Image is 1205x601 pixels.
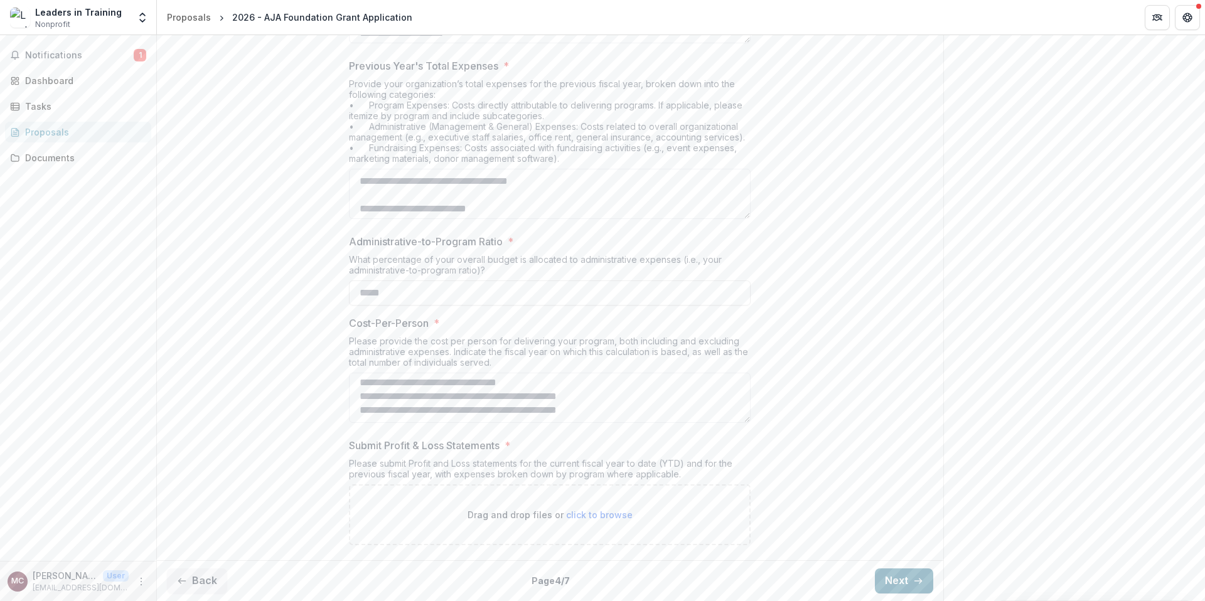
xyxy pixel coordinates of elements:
[134,574,149,589] button: More
[25,151,141,164] div: Documents
[134,5,151,30] button: Open entity switcher
[25,50,134,61] span: Notifications
[162,8,216,26] a: Proposals
[349,78,751,169] div: Provide your organization’s total expenses for the previous fiscal year, broken down into the fol...
[1175,5,1200,30] button: Get Help
[5,70,151,91] a: Dashboard
[11,577,24,585] div: Martha Castillo
[103,570,129,582] p: User
[25,74,141,87] div: Dashboard
[349,58,498,73] p: Previous Year's Total Expenses
[5,147,151,168] a: Documents
[162,8,417,26] nav: breadcrumb
[167,11,211,24] div: Proposals
[5,122,151,142] a: Proposals
[349,438,500,453] p: Submit Profit & Loss Statements
[134,49,146,61] span: 1
[566,509,633,520] span: click to browse
[33,582,129,593] p: [EMAIL_ADDRESS][DOMAIN_NAME]
[349,336,751,373] div: Please provide the cost per person for delivering your program, both including and excluding admi...
[35,19,70,30] span: Nonprofit
[232,11,412,24] div: 2026 - AJA Foundation Grant Application
[35,6,122,19] div: Leaders in Training
[25,125,141,139] div: Proposals
[5,96,151,117] a: Tasks
[349,458,751,484] div: Please submit Profit and Loss statements for the current fiscal year to date (YTD) and for the pr...
[167,568,227,593] button: Back
[349,254,751,280] div: What percentage of your overall budget is allocated to administrative expenses (i.e., your admini...
[349,234,503,249] p: Administrative-to-Program Ratio
[875,568,933,593] button: Next
[532,574,570,587] p: Page 4 / 7
[468,508,633,521] p: Drag and drop files or
[1145,5,1170,30] button: Partners
[349,316,429,331] p: Cost-Per-Person
[25,100,141,113] div: Tasks
[33,569,98,582] p: [PERSON_NAME]
[10,8,30,28] img: Leaders in Training
[5,45,151,65] button: Notifications1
